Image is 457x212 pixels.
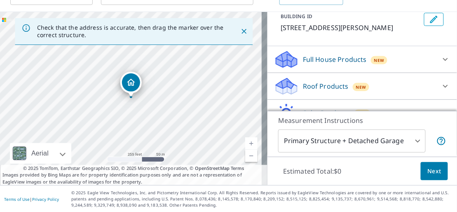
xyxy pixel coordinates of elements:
button: Next [421,162,448,181]
span: © 2025 TomTom, Earthstar Geographics SIO, © 2025 Microsoft Corporation, © [23,165,244,172]
p: [STREET_ADDRESS][PERSON_NAME] [281,23,421,33]
p: Roof Products [303,81,349,91]
div: Full House ProductsNew [274,49,450,69]
button: Edit building 1 [424,13,444,26]
div: Dropped pin, building 1, Residential property, 1924 Michelle Ln Middletown, OH 45044 [120,72,142,97]
p: Estimated Total: $0 [277,162,348,180]
div: Aerial [10,143,71,164]
a: Current Level 17, Zoom In [245,137,258,150]
p: Full House Products [303,54,367,64]
span: Next [427,166,441,177]
div: Roof ProductsNew [274,76,450,96]
p: | [4,197,59,202]
p: © 2025 Eagle View Technologies, Inc. and Pictometry International Corp. All Rights Reserved. Repo... [71,190,453,208]
p: Solar Products [303,108,350,118]
button: Close [239,26,249,37]
a: Privacy Policy [32,196,59,202]
a: Terms of Use [4,196,30,202]
span: Your report will include the primary structure and a detached garage if one exists. [436,136,446,146]
span: New [374,57,384,64]
a: Current Level 17, Zoom Out [245,150,258,162]
div: Primary Structure + Detached Garage [278,130,426,153]
span: New [356,84,366,90]
a: OpenStreetMap [195,165,230,171]
a: Terms [231,165,244,171]
p: BUILDING ID [281,13,312,20]
div: Solar ProductsNew [274,103,450,123]
div: Aerial [29,143,51,164]
p: Measurement Instructions [278,115,446,125]
p: Check that the address is accurate, then drag the marker over the correct structure. [37,24,225,39]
